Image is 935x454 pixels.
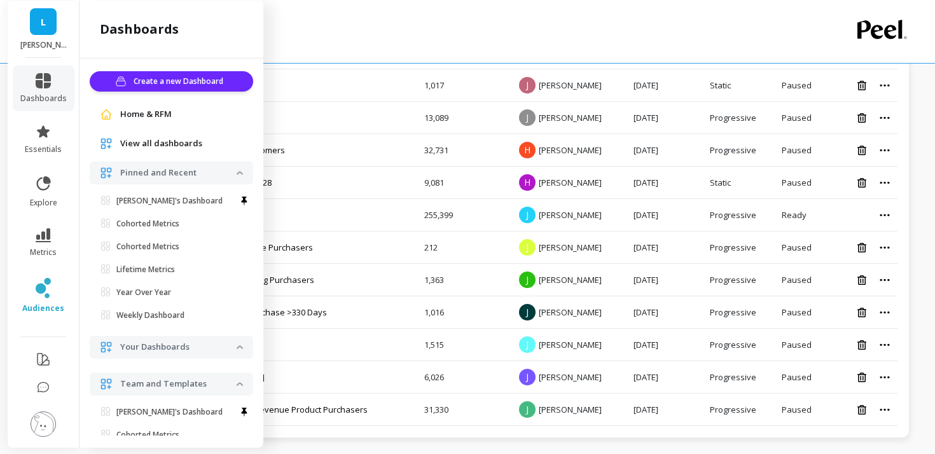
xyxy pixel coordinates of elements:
[782,274,819,285] div: This audience is paused because it hasn't been used in the last 30 days, opening it will resume it.
[519,369,536,385] span: J
[626,329,703,361] td: [DATE]
[539,209,602,221] span: [PERSON_NAME]
[90,71,253,92] button: Create a new Dashboard
[702,394,774,426] td: Progressive
[116,287,171,298] p: Year Over Year
[116,265,175,275] p: Lifetime Metrics
[22,303,64,313] span: audiences
[539,339,602,350] span: [PERSON_NAME]
[539,79,602,91] span: [PERSON_NAME]
[417,231,508,264] td: 212
[626,264,703,296] td: [DATE]
[100,108,113,121] img: navigation item icon
[626,361,703,394] td: [DATE]
[702,296,774,329] td: Progressive
[237,171,243,175] img: down caret icon
[702,264,774,296] td: Progressive
[417,361,508,394] td: 6,026
[539,144,602,156] span: [PERSON_NAME]
[100,378,113,390] img: navigation item icon
[120,378,237,390] p: Team and Templates
[626,102,703,134] td: [DATE]
[20,93,67,104] span: dashboards
[116,196,223,206] p: [PERSON_NAME]'s Dashboard
[41,15,46,29] span: L
[120,108,172,121] span: Home & RFM
[100,341,113,354] img: navigation item icon
[626,69,703,102] td: [DATE]
[120,137,243,150] a: View all dashboards
[702,361,774,394] td: Progressive
[417,394,508,426] td: 31,330
[25,144,62,155] span: essentials
[626,167,703,199] td: [DATE]
[626,199,703,231] td: [DATE]
[626,394,703,426] td: [DATE]
[417,69,508,102] td: 1,017
[116,242,179,252] p: Cohorted Metrics
[519,239,536,256] span: J
[519,142,536,158] span: H
[539,371,602,383] span: [PERSON_NAME]
[782,404,819,415] div: This audience is paused because it hasn't been used in the last 30 days, opening it will resume it.
[782,209,819,221] div: Ready
[702,329,774,361] td: Progressive
[134,75,227,88] span: Create a new Dashboard
[782,144,819,156] div: This audience is paused because it hasn't been used in the last 30 days, opening it will resume it.
[782,242,819,253] div: This audience is paused because it hasn't been used in the last 30 days, opening it will resume it.
[100,137,113,150] img: navigation item icon
[417,264,508,296] td: 1,363
[417,167,508,199] td: 9,081
[519,207,536,223] span: J
[519,109,536,126] span: J
[702,199,774,231] td: Progressive
[782,177,819,188] div: This audience is paused because it hasn't been used in the last 30 days, opening it will resume it.
[417,296,508,329] td: 1,016
[116,219,179,229] p: Cohorted Metrics
[539,242,602,253] span: [PERSON_NAME]
[626,296,703,329] td: [DATE]
[116,430,179,440] p: Cohorted Metrics
[782,371,819,383] div: This audience is paused because it hasn't been used in the last 30 days, opening it will resume it.
[417,199,508,231] td: 255,399
[782,306,819,318] div: This audience is paused because it hasn't been used in the last 30 days, opening it will resume it.
[519,77,536,93] span: J
[539,177,602,188] span: [PERSON_NAME]
[417,329,508,361] td: 1,515
[116,407,223,417] p: [PERSON_NAME]'s Dashboard
[702,69,774,102] td: Static
[702,134,774,167] td: Progressive
[237,382,243,386] img: down caret icon
[519,304,536,320] span: J
[100,20,179,38] h2: dashboards
[31,411,56,437] img: profile picture
[782,112,819,123] div: This audience is paused because it hasn't been used in the last 30 days, opening it will resume it.
[626,134,703,167] td: [DATE]
[702,167,774,199] td: Static
[20,40,67,50] p: LUCY
[100,167,113,179] img: navigation item icon
[120,137,202,150] span: View all dashboards
[782,339,819,350] div: This audience is paused because it hasn't been used in the last 30 days, opening it will resume it.
[30,198,57,208] span: explore
[626,231,703,264] td: [DATE]
[120,167,237,179] p: Pinned and Recent
[539,404,602,415] span: [PERSON_NAME]
[519,401,536,418] span: J
[702,231,774,264] td: Progressive
[120,341,237,354] p: Your Dashboards
[30,247,57,258] span: metrics
[417,102,508,134] td: 13,089
[237,345,243,349] img: down caret icon
[519,336,536,353] span: J
[116,310,184,320] p: Weekly Dashboard
[539,306,602,318] span: [PERSON_NAME]
[519,272,536,288] span: J
[519,174,536,191] span: H
[539,274,602,285] span: [PERSON_NAME]
[539,112,602,123] span: [PERSON_NAME]
[782,79,819,91] div: This audience is paused because it hasn't been used in the last 30 days, opening it will resume it.
[417,134,508,167] td: 32,731
[702,102,774,134] td: Progressive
